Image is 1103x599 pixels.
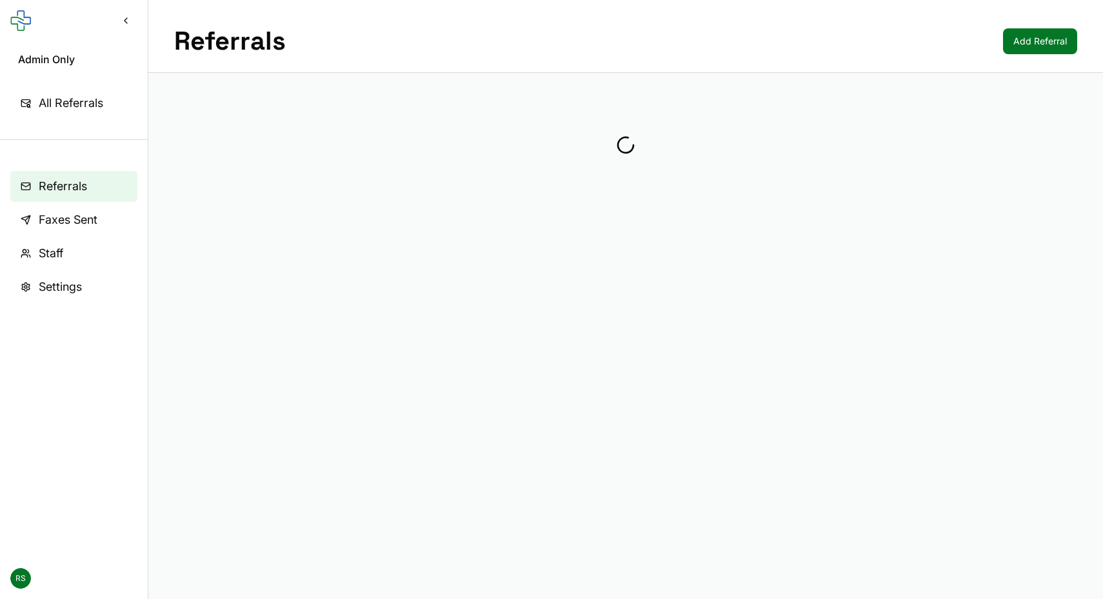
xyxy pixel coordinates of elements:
a: Staff [10,238,137,269]
a: All Referrals [10,88,137,119]
span: Referrals [39,177,87,195]
span: RS [10,568,31,589]
a: Settings [10,271,137,302]
a: Add Referral [1003,28,1077,54]
button: Collapse sidebar [114,9,137,32]
span: Faxes Sent [39,211,97,229]
span: Staff [39,244,63,262]
span: All Referrals [39,94,103,112]
span: Admin Only [18,52,130,67]
span: Settings [39,278,82,296]
h1: Referrals [174,26,286,57]
a: Referrals [10,171,137,202]
a: Faxes Sent [10,204,137,235]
